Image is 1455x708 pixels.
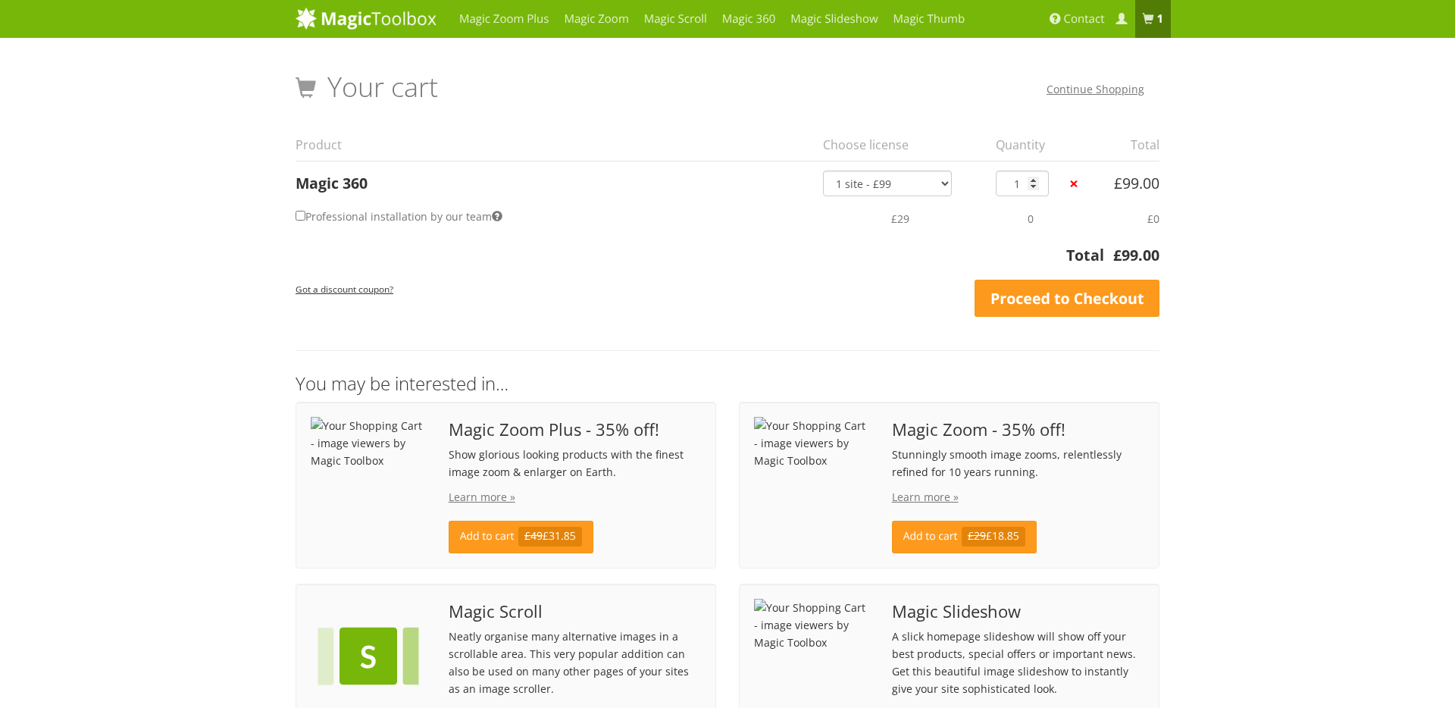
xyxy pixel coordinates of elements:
[449,421,701,438] span: Magic Zoom Plus - 35% off!
[296,276,393,301] a: Got a discount coupon?
[1114,173,1122,193] span: £
[754,599,869,651] img: Your Shopping Cart - image viewers by Magic Toolbox
[975,280,1159,318] a: Proceed to Checkout
[987,196,1066,240] td: 0
[996,171,1049,196] input: Qty
[1147,211,1159,226] span: £0
[754,417,869,469] img: Your Shopping Cart - image viewers by Magic Toolbox
[814,196,987,240] td: £29
[892,628,1144,697] p: A slick homepage slideshow will show off your best products, special offers or important news. Ge...
[296,244,1104,275] th: Total
[296,7,436,30] img: MagicToolbox.com - Image tools for your website
[296,173,368,193] a: Magic 360
[296,283,393,295] small: Got a discount coupon?
[968,529,986,544] s: £29
[449,446,701,481] p: Show glorious looking products with the finest image zoom & enlarger on Earth.
[449,603,701,620] span: Magic Scroll
[524,529,543,544] s: £49
[449,490,515,504] a: Learn more »
[1113,245,1159,265] bdi: 99.00
[814,129,987,161] th: Choose license
[892,490,959,504] a: Learn more »
[892,421,1144,438] span: Magic Zoom - 35% off!
[1113,245,1122,265] span: £
[1156,11,1163,27] b: 1
[1114,173,1159,193] bdi: 99.00
[449,628,701,697] p: Neatly organise many alternative images in a scrollable area. This very popular addition can also...
[518,527,583,547] span: £31.85
[296,374,1159,393] h3: You may be interested in…
[892,603,1144,620] span: Magic Slideshow
[1047,82,1144,96] a: Continue Shopping
[892,521,1037,553] a: Add to cart£29£18.85
[296,72,438,102] h1: Your cart
[296,129,814,161] th: Product
[296,211,305,221] input: Professional installation by our team
[296,205,502,227] label: Professional installation by our team
[1095,129,1159,161] th: Total
[449,521,593,553] a: Add to cart£49£31.85
[1066,176,1082,192] a: ×
[892,446,1144,481] p: Stunningly smooth image zooms, relentlessly refined for 10 years running.
[1064,11,1105,27] span: Contact
[311,417,426,469] img: Your Shopping Cart - image viewers by Magic Toolbox
[962,527,1026,547] span: £18.85
[987,129,1066,161] th: Quantity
